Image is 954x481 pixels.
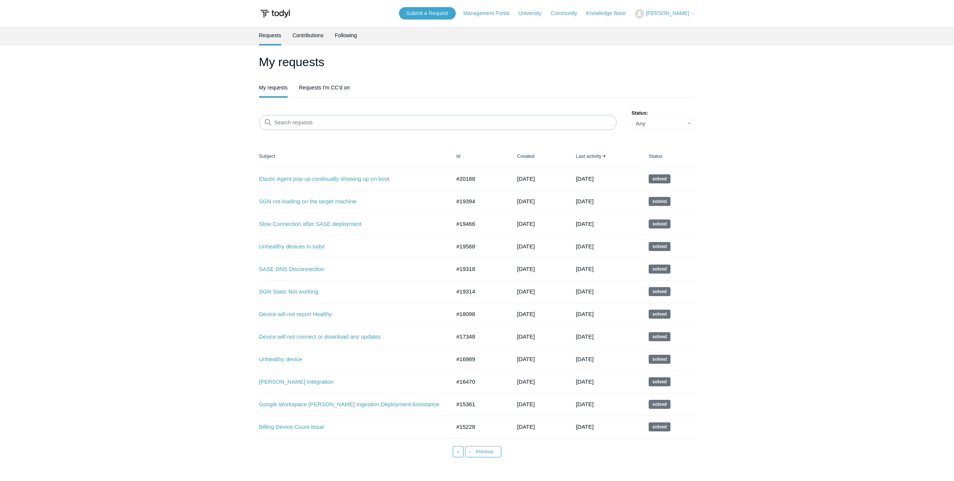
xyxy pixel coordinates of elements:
a: Management Portal [463,9,517,17]
td: #15228 [449,416,510,438]
a: Unhealthy device [259,355,440,364]
a: Created [517,153,534,159]
a: Contributions [293,27,324,44]
td: #16989 [449,348,510,371]
a: SASE DNS Disconnection [259,265,440,274]
td: #18098 [449,303,510,325]
span: This request has been solved [649,400,670,409]
time: 05/27/2024, 13:02 [576,333,593,340]
a: Submit a Request [399,7,456,20]
span: [PERSON_NAME] [646,10,689,16]
td: #19466 [449,213,510,235]
span: This request has been solved [649,332,670,341]
time: 04/10/2024, 09:58 [517,356,535,362]
a: Unhealthy devices in todyl [259,242,440,251]
time: 08/07/2024, 13:57 [517,198,535,204]
td: #20188 [449,168,510,190]
a: Following [335,27,357,44]
th: Subject [259,145,449,168]
time: 01/24/2024, 14:38 [517,401,535,407]
span: This request has been solved [649,219,670,228]
time: 08/05/2024, 13:15 [517,266,535,272]
span: This request has been solved [649,265,670,274]
span: This request has been solved [649,174,670,183]
time: 08/27/2024, 12:03 [576,288,593,295]
a: Community [551,9,585,17]
span: ▼ [602,153,606,159]
a: Previous [465,446,501,457]
time: 07/03/2024, 15:03 [576,311,593,317]
span: This request has been solved [649,197,670,206]
h1: My requests [259,53,695,71]
td: #19318 [449,258,510,280]
a: SGN not loading on the target machine [259,197,440,206]
time: 01/18/2024, 11:03 [517,424,535,430]
th: Status [641,145,695,168]
time: 05/13/2024, 13:02 [576,356,593,362]
a: Slow Connection after SASE deployment [259,220,440,228]
span: Previous [476,449,493,454]
time: 09/23/2024, 13:03 [576,221,593,227]
a: Requests I'm CC'd on [299,79,350,96]
time: 08/12/2024, 12:21 [517,221,535,227]
td: #16470 [449,371,510,393]
a: Elastic Agent pop-up continually showing up on boot [259,175,440,183]
time: 08/16/2024, 10:02 [517,243,535,250]
a: Last activity▼ [576,153,601,159]
a: Google Workspace [PERSON_NAME] Ingestion Deployment Assistance [259,400,440,409]
span: This request has been solved [649,310,670,319]
time: 09/12/2024, 13:02 [576,266,593,272]
time: 08/05/2024, 09:05 [517,288,535,295]
a: Billing Device Count issue [259,423,440,431]
time: 09/18/2024, 22:01 [576,243,593,250]
time: 04/26/2024, 14:32 [517,333,535,340]
a: Device will not report Healthy [259,310,440,319]
span: This request has been solved [649,287,670,296]
a: [PERSON_NAME] Integration [259,378,440,386]
span: This request has been solved [649,377,670,386]
td: #17348 [449,325,510,348]
a: University [518,9,549,17]
span: ‹ [469,449,471,454]
a: Knowledge Base [586,9,633,17]
button: [PERSON_NAME] [635,9,695,18]
time: 03/15/2024, 08:57 [517,378,535,385]
a: SGN Static Not working [259,287,440,296]
img: Todyl Support Center Help Center home page [259,7,291,21]
label: Status: [632,109,695,117]
time: 05/31/2024, 16:28 [517,311,535,317]
span: This request has been solved [649,355,670,364]
td: #19394 [449,190,510,213]
time: 02/07/2024, 13:02 [576,424,593,430]
span: « [457,449,460,454]
input: Search requests [259,115,617,130]
a: Device will not connect or download any updates [259,333,440,341]
a: My requests [259,79,288,96]
span: This request has been solved [649,422,670,431]
td: #19568 [449,235,510,258]
td: #15361 [449,393,510,416]
time: 03/03/2024, 17:02 [576,401,593,407]
td: #19314 [449,280,510,303]
a: Requests [259,27,281,44]
span: This request has been solved [649,242,670,251]
th: Id [449,145,510,168]
time: 04/10/2024, 14:03 [576,378,593,385]
time: 09/24/2024, 14:02 [576,198,593,204]
time: 10/14/2024, 18:02 [576,175,593,182]
time: 09/17/2024, 10:06 [517,175,535,182]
